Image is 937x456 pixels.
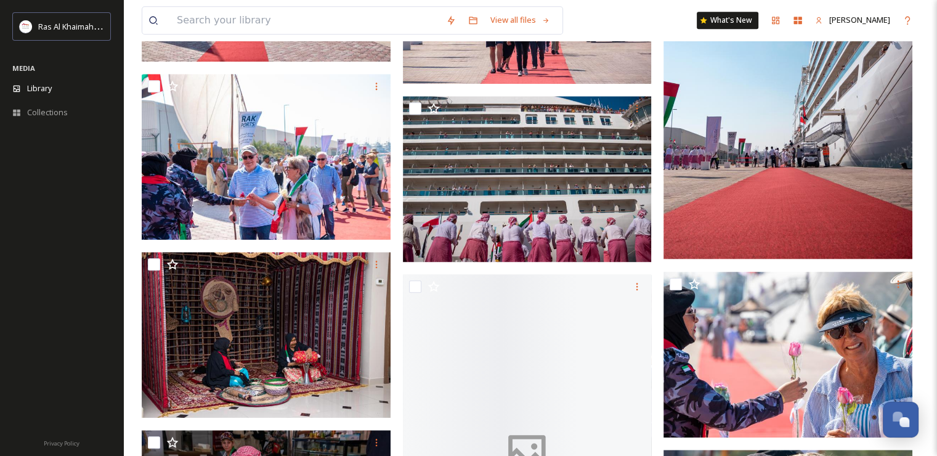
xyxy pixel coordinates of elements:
[403,96,652,263] img: MV Seabourn Ovation cruise.jpg
[12,63,35,73] span: MEDIA
[663,271,912,438] img: MV Seabourn Ovation cruise.jpg
[142,74,391,240] img: MV Seabourn Ovation cruise.jpg
[38,20,213,32] span: Ras Al Khaimah Tourism Development Authority
[829,14,890,25] span: [PERSON_NAME]
[44,439,79,447] span: Privacy Policy
[20,20,32,33] img: Logo_RAKTDA_RGB-01.png
[27,83,52,94] span: Library
[142,252,391,418] img: MV Seabourn Ovation cruise.jpg
[697,12,758,29] a: What's New
[809,8,896,32] a: [PERSON_NAME]
[171,7,440,34] input: Search your library
[27,107,68,118] span: Collections
[484,8,556,32] a: View all files
[44,435,79,450] a: Privacy Policy
[883,402,919,438] button: Open Chat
